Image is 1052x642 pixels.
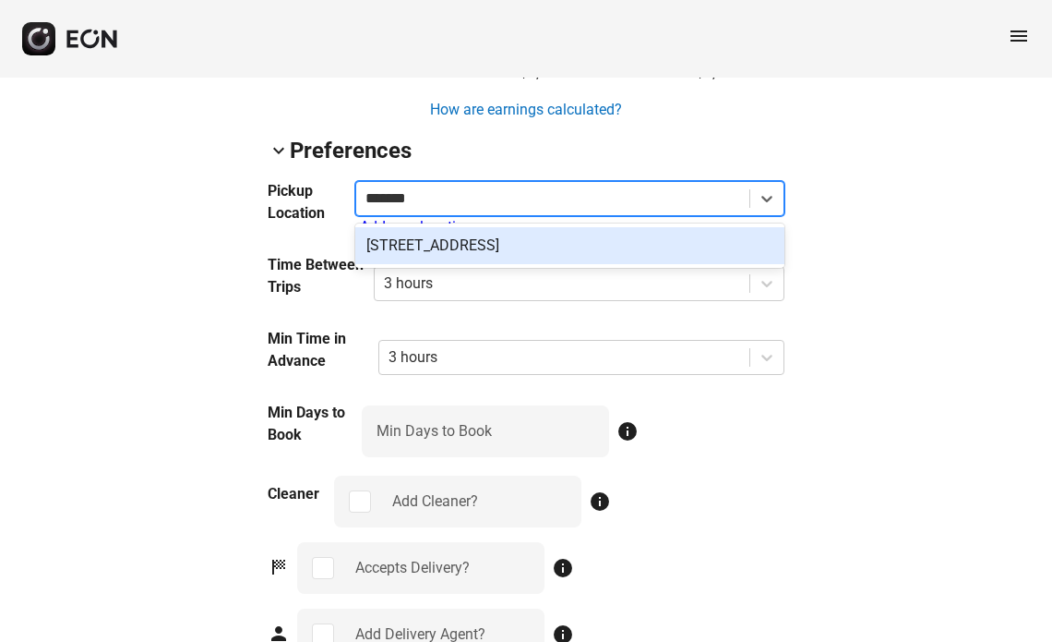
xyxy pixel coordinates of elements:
span: info [589,491,611,513]
a: How are earnings calculated? [428,99,624,121]
span: menu [1008,25,1030,47]
div: Add Cleaner? [392,491,478,513]
div: [STREET_ADDRESS] [355,227,784,264]
span: info [616,420,639,442]
div: Add new location [360,216,784,238]
h3: Cleaner [268,483,319,505]
h3: Time Between Trips [268,254,374,298]
h3: Pickup Location [268,180,355,224]
span: sports_score [268,556,290,578]
span: info [552,557,574,579]
div: Accepts Delivery? [355,557,470,579]
label: Min Days to Book [377,420,492,442]
h3: Min Time in Advance [268,328,378,372]
h2: Preferences [290,136,412,165]
span: keyboard_arrow_down [268,139,290,162]
h3: Min Days to Book [268,402,362,446]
